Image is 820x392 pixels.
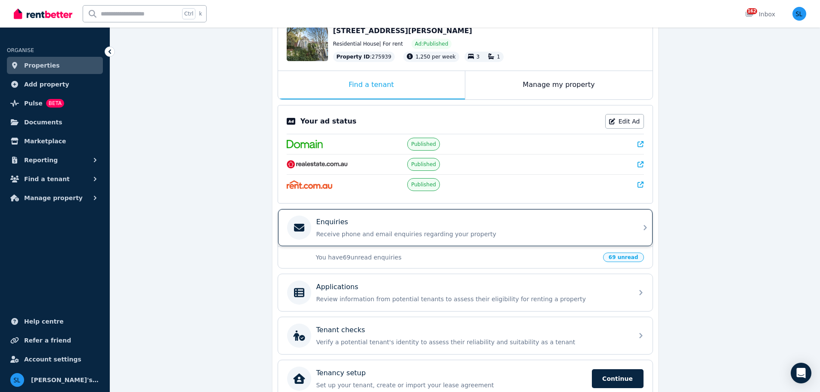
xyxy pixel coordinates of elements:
[316,253,598,262] p: You have 69 unread enquiries
[477,54,480,60] span: 3
[791,363,811,383] div: Open Intercom Messenger
[415,54,455,60] span: 1,250 per week
[603,253,644,262] span: 69 unread
[182,8,195,19] span: Ctrl
[24,98,43,108] span: Pulse
[7,151,103,169] button: Reporting
[7,189,103,207] button: Manage property
[14,7,72,20] img: RentBetter
[333,52,395,62] div: : 275939
[411,181,436,188] span: Published
[7,114,103,131] a: Documents
[316,230,628,238] p: Receive phone and email enquiries regarding your property
[7,47,34,53] span: ORGANISE
[333,40,403,47] span: Residential House | For rent
[278,209,653,246] a: EnquiriesReceive phone and email enquiries regarding your property
[316,217,348,227] p: Enquiries
[316,381,587,389] p: Set up your tenant, create or import your lease agreement
[24,335,71,346] span: Refer a friend
[24,60,60,71] span: Properties
[792,7,806,21] img: Sydney Sotheby's LNS
[7,313,103,330] a: Help centre
[7,133,103,150] a: Marketplace
[24,117,62,127] span: Documents
[316,368,366,378] p: Tenancy setup
[316,325,365,335] p: Tenant checks
[592,369,644,388] span: Continue
[337,53,370,60] span: Property ID
[415,40,448,47] span: Ad: Published
[10,373,24,387] img: Sydney Sotheby's LNS
[7,95,103,112] a: PulseBETA
[7,170,103,188] button: Find a tenant
[747,8,757,14] span: 162
[7,351,103,368] a: Account settings
[278,317,653,354] a: Tenant checksVerify a potential tenant's identity to assess their reliability and suitability as ...
[7,57,103,74] a: Properties
[300,116,356,127] p: Your ad status
[287,140,323,148] img: Domain.com.au
[24,193,83,203] span: Manage property
[287,180,333,189] img: Rent.com.au
[7,332,103,349] a: Refer a friend
[24,155,58,165] span: Reporting
[199,10,202,17] span: k
[24,174,70,184] span: Find a tenant
[278,274,653,311] a: ApplicationsReview information from potential tenants to assess their eligibility for renting a p...
[316,295,628,303] p: Review information from potential tenants to assess their eligibility for renting a property
[333,27,472,35] span: [STREET_ADDRESS][PERSON_NAME]
[24,136,66,146] span: Marketplace
[497,54,500,60] span: 1
[31,375,99,385] span: [PERSON_NAME]'s LNS
[24,79,69,90] span: Add property
[745,10,775,19] div: Inbox
[46,99,64,108] span: BETA
[465,71,653,99] div: Manage my property
[316,338,628,346] p: Verify a potential tenant's identity to assess their reliability and suitability as a tenant
[316,282,359,292] p: Applications
[24,316,64,327] span: Help centre
[411,161,436,168] span: Published
[24,354,81,364] span: Account settings
[278,71,465,99] div: Find a tenant
[7,76,103,93] a: Add property
[287,160,348,169] img: RealEstate.com.au
[411,141,436,148] span: Published
[605,114,644,129] a: Edit Ad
